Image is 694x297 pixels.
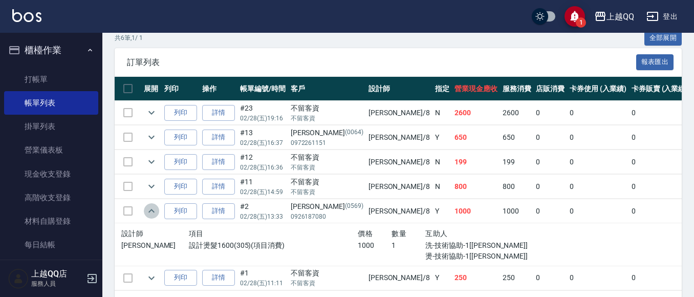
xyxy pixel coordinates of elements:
th: 客戶 [288,77,366,101]
a: 掛單列表 [4,115,98,138]
td: 650 [500,125,534,150]
td: [PERSON_NAME] /8 [366,199,432,223]
div: [PERSON_NAME] [291,201,363,212]
p: 共 6 筆, 1 / 1 [115,33,143,43]
th: 卡券使用 (入業績) [567,77,629,101]
button: 列印 [164,270,197,286]
a: 詳情 [202,154,235,170]
a: 排班表 [4,257,98,281]
span: 訂單列表 [127,57,636,68]
td: #11 [237,175,288,199]
td: 800 [452,175,500,199]
td: #1 [237,266,288,290]
td: 199 [500,150,534,174]
button: 列印 [164,130,197,145]
td: N [432,150,452,174]
span: 項目 [189,229,204,238]
th: 卡券販賣 (入業績) [629,77,691,101]
div: 不留客資 [291,103,363,114]
th: 指定 [432,77,452,101]
p: 洗-技術協助-1[[PERSON_NAME]] [425,240,527,251]
td: N [432,175,452,199]
button: 登出 [642,7,682,26]
p: 02/28 (五) 14:59 [240,187,286,197]
th: 服務消費 [500,77,534,101]
div: 上越QQ [606,10,634,23]
td: 0 [567,150,629,174]
span: 數量 [392,229,406,238]
a: 帳單列表 [4,91,98,115]
p: 02/28 (五) 11:11 [240,279,286,288]
td: 0 [629,175,691,199]
th: 設計師 [366,77,432,101]
a: 現金收支登錄 [4,162,98,186]
td: 650 [452,125,500,150]
button: 報表匯出 [636,54,674,70]
div: [PERSON_NAME] [291,128,363,138]
th: 帳單編號/時間 [237,77,288,101]
p: 1 [392,240,425,251]
button: 全部展開 [644,30,682,46]
button: 列印 [164,179,197,195]
td: [PERSON_NAME] /8 [366,175,432,199]
div: 不留客資 [291,177,363,187]
td: #13 [237,125,288,150]
button: expand row [144,154,159,169]
a: 打帳單 [4,68,98,91]
td: #2 [237,199,288,223]
td: 250 [452,266,500,290]
p: 02/28 (五) 16:36 [240,163,286,172]
td: 0 [629,199,691,223]
td: #23 [237,101,288,125]
td: 0 [567,199,629,223]
p: 服務人員 [31,279,83,288]
td: 0 [629,266,691,290]
td: 0 [567,175,629,199]
td: Y [432,199,452,223]
a: 材料自購登錄 [4,209,98,233]
span: 互助人 [425,229,447,238]
img: Logo [12,9,41,22]
p: 不留客資 [291,187,363,197]
span: 設計師 [121,229,143,238]
p: 0926187080 [291,212,363,221]
td: 800 [500,175,534,199]
button: 列印 [164,203,197,219]
th: 列印 [162,77,200,101]
button: 櫃檯作業 [4,37,98,63]
td: [PERSON_NAME] /8 [366,125,432,150]
td: 2600 [452,101,500,125]
td: [PERSON_NAME] /8 [366,101,432,125]
td: 2600 [500,101,534,125]
td: 0 [567,125,629,150]
a: 高階收支登錄 [4,186,98,209]
th: 店販消費 [533,77,567,101]
img: Person [8,268,29,289]
td: [PERSON_NAME] /8 [366,266,432,290]
th: 展開 [141,77,162,101]
p: 不留客資 [291,163,363,172]
button: 上越QQ [590,6,638,27]
td: 0 [567,266,629,290]
p: 燙-技術協助-1[[PERSON_NAME]] [425,251,527,262]
p: 02/28 (五) 16:37 [240,138,286,147]
span: 價格 [358,229,373,238]
p: [PERSON_NAME] [121,240,189,251]
a: 每日結帳 [4,233,98,257]
td: 0 [533,125,567,150]
td: N [432,101,452,125]
td: Y [432,125,452,150]
button: expand row [144,270,159,286]
div: 不留客資 [291,152,363,163]
td: 0 [629,125,691,150]
p: 1000 [358,240,392,251]
td: [PERSON_NAME] /8 [366,150,432,174]
a: 詳情 [202,179,235,195]
th: 營業現金應收 [452,77,500,101]
div: 不留客資 [291,268,363,279]
td: 0 [533,150,567,174]
td: Y [432,266,452,290]
span: 1 [576,17,586,28]
th: 操作 [200,77,237,101]
p: 設計燙髮1600(305)(項目消費) [189,240,358,251]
